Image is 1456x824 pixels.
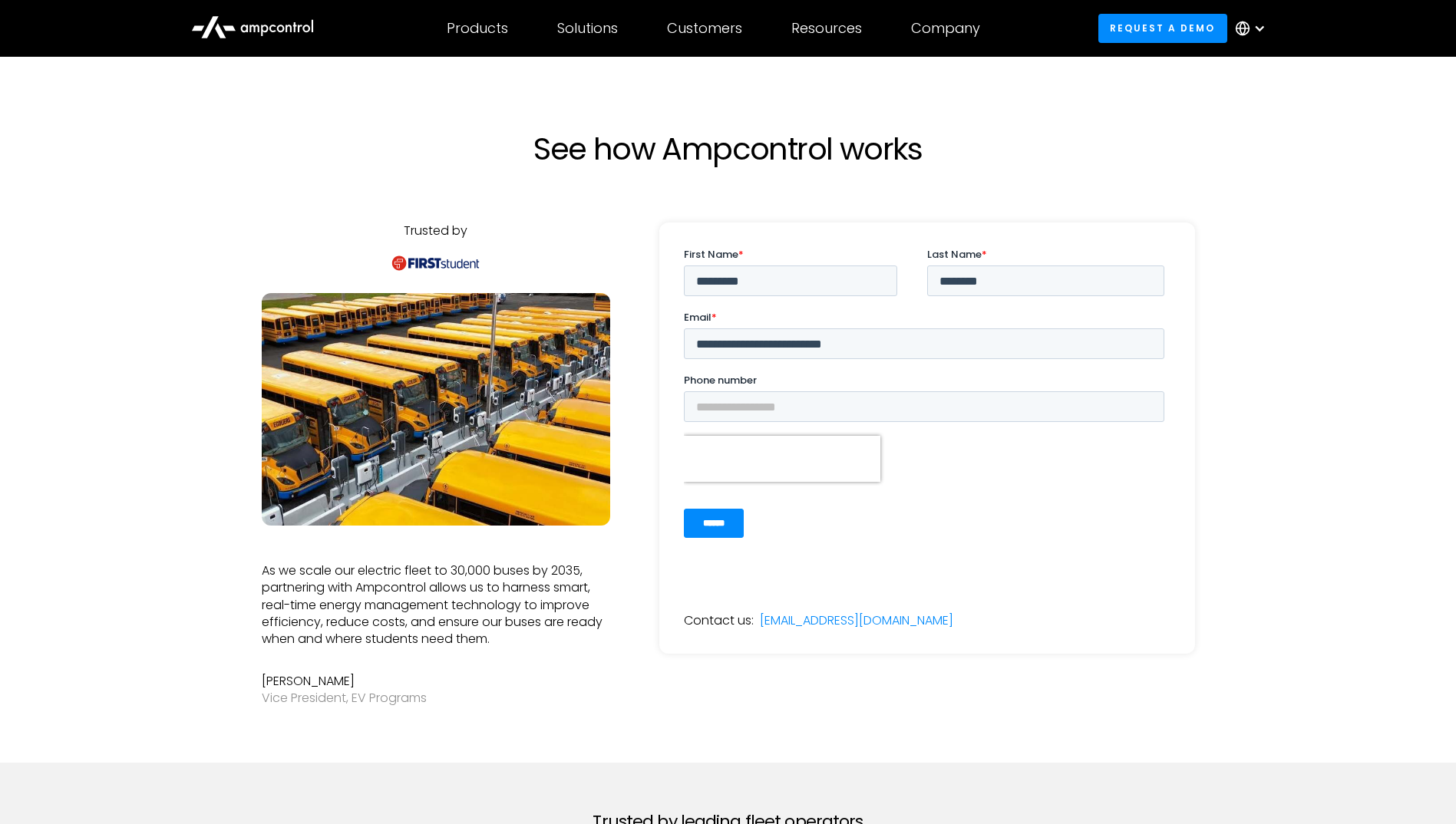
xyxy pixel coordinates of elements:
[557,20,618,37] div: Solutions
[684,247,1170,551] iframe: Form 0
[911,20,980,37] div: Company
[447,20,508,37] div: Products
[391,130,1066,167] h1: See how Ampcontrol works
[791,20,862,37] div: Resources
[667,20,742,37] div: Customers
[1098,14,1227,42] a: Request a demo
[760,612,953,629] a: [EMAIL_ADDRESS][DOMAIN_NAME]
[684,612,754,629] div: Contact us:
